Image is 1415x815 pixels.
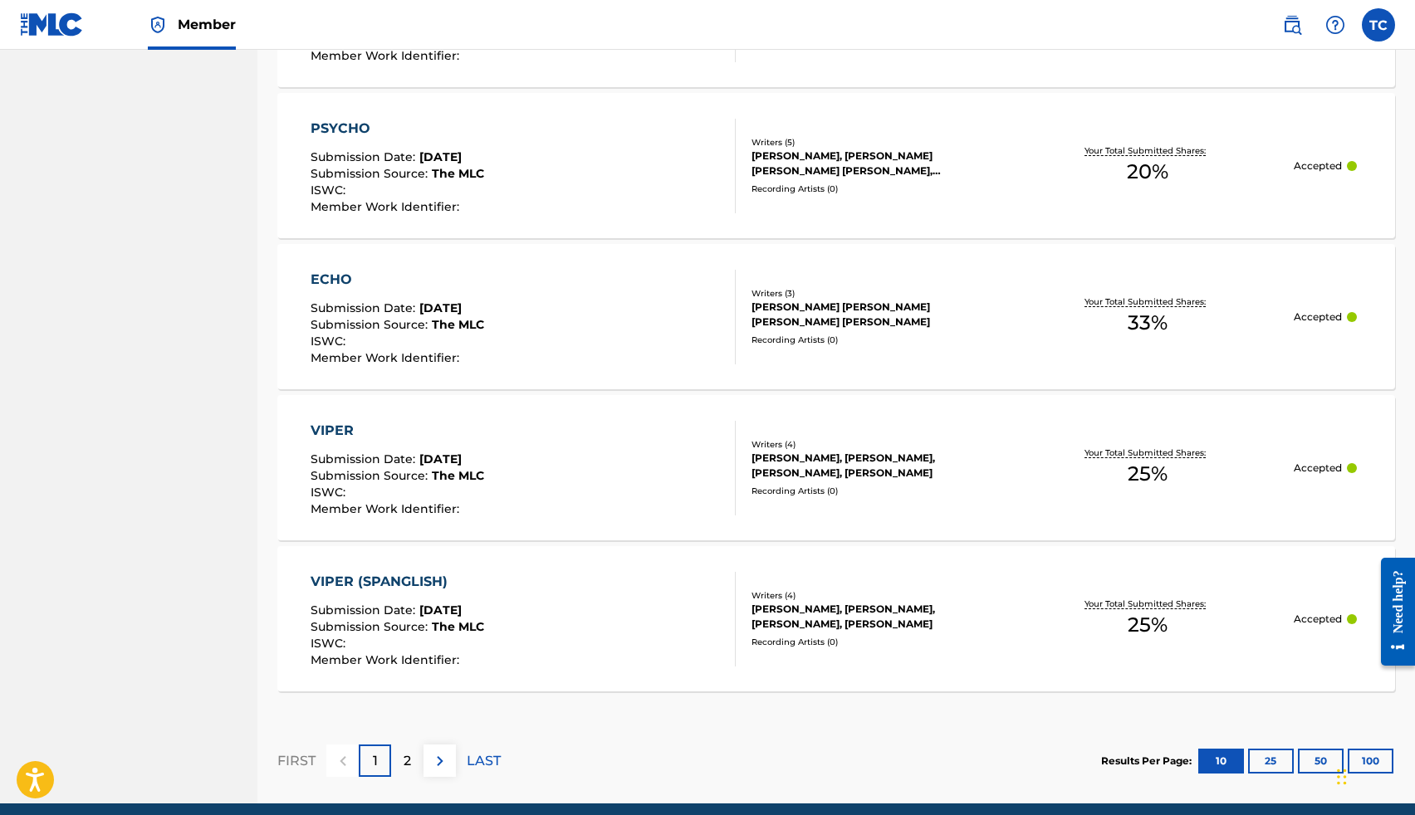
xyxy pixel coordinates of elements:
img: search [1282,15,1302,35]
iframe: Chat Widget [1332,735,1415,815]
span: Member Work Identifier : [311,652,463,667]
span: 33 % [1128,308,1168,338]
div: Writers ( 5 ) [752,136,1001,149]
p: Your Total Submitted Shares: [1085,598,1210,610]
span: [DATE] [419,451,462,466]
p: Results Per Page: [1101,754,1196,769]
button: 50 [1298,749,1344,774]
p: Accepted [1294,461,1342,476]
p: Accepted [1294,159,1342,173]
span: The MLC [432,468,484,483]
span: Submission Source : [311,166,432,181]
img: help [1325,15,1345,35]
span: The MLC [432,166,484,181]
p: 2 [404,751,411,771]
div: [PERSON_NAME], [PERSON_NAME] [PERSON_NAME] [PERSON_NAME], [PERSON_NAME], [PERSON_NAME] [752,149,1001,178]
span: The MLC [432,317,484,332]
span: The MLC [432,619,484,634]
span: Submission Date : [311,603,419,617]
a: VIPERSubmission Date:[DATE]Submission Source:The MLCISWC:Member Work Identifier:Writers (4)[PERSO... [277,395,1395,540]
div: [PERSON_NAME], [PERSON_NAME], [PERSON_NAME], [PERSON_NAME] [752,451,1001,481]
span: [DATE] [419,149,462,164]
span: [DATE] [419,300,462,315]
img: right [430,751,450,771]
div: VIPER [311,421,484,441]
iframe: Resource Center [1368,544,1415,678]
span: Submission Source : [311,468,432,483]
div: User Menu [1362,8,1395,41]
span: Member Work Identifier : [311,48,463,63]
a: VIPER (SPANGLISH)Submission Date:[DATE]Submission Source:The MLCISWC:Member Work Identifier:Write... [277,546,1395,691]
span: Member Work Identifier : [311,501,463,516]
div: Writers ( 3 ) [752,287,1001,300]
span: ISWC : [311,334,350,349]
div: [PERSON_NAME] [PERSON_NAME] [PERSON_NAME] [PERSON_NAME] [752,300,1001,329]
span: Member [178,15,236,34]
img: Top Rightsholder [148,15,168,35]
p: Your Total Submitted Shares: [1085,295,1210,308]
p: FIRST [277,751,316,771]
span: Submission Source : [311,619,432,634]
span: [DATE] [419,603,462,617]
span: ISWC : [311,636,350,651]
span: Member Work Identifier : [311,350,463,365]
span: ISWC : [311,485,350,500]
p: Your Total Submitted Shares: [1085,144,1210,157]
a: PSYCHOSubmission Date:[DATE]Submission Source:The MLCISWC:Member Work Identifier:Writers (5)[PERS... [277,93,1395,238]
button: 10 [1198,749,1244,774]
span: Submission Date : [311,300,419,315]
span: 25 % [1128,610,1168,640]
div: Writers ( 4 ) [752,589,1001,602]
div: Writers ( 4 ) [752,438,1001,451]
span: Member Work Identifier : [311,199,463,214]
p: LAST [467,751,501,771]
div: [PERSON_NAME], [PERSON_NAME], [PERSON_NAME], [PERSON_NAME] [752,602,1001,632]
img: MLC Logo [20,12,84,37]
a: ECHOSubmission Date:[DATE]Submission Source:The MLCISWC:Member Work Identifier:Writers (3)[PERSON... [277,244,1395,389]
div: Recording Artists ( 0 ) [752,485,1001,497]
span: Submission Date : [311,149,419,164]
span: 20 % [1127,157,1168,187]
span: ISWC : [311,183,350,198]
button: 25 [1248,749,1294,774]
span: 25 % [1128,459,1168,489]
span: Submission Source : [311,317,432,332]
div: Recording Artists ( 0 ) [752,334,1001,346]
div: ECHO [311,270,484,290]
p: Accepted [1294,612,1342,627]
div: PSYCHO [311,119,484,139]
p: 1 [373,751,378,771]
div: Recording Artists ( 0 ) [752,636,1001,648]
div: Drag [1337,752,1347,802]
span: Submission Date : [311,451,419,466]
div: Recording Artists ( 0 ) [752,183,1001,195]
p: Your Total Submitted Shares: [1085,447,1210,459]
a: Public Search [1275,8,1309,41]
div: Help [1319,8,1352,41]
p: Accepted [1294,310,1342,325]
div: VIPER (SPANGLISH) [311,572,484,592]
